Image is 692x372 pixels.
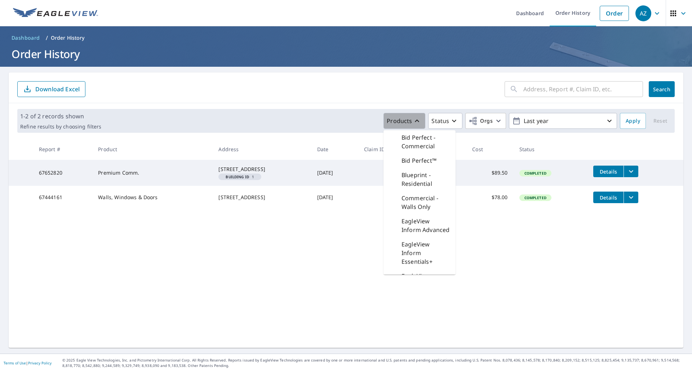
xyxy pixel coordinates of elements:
td: $78.00 [466,186,513,209]
p: Last year [521,115,605,127]
button: Download Excel [17,81,85,97]
p: © 2025 Eagle View Technologies, Inc. and Pictometry International Corp. All Rights Reserved. Repo... [62,358,688,368]
button: detailsBtn-67652820 [593,166,624,177]
button: Orgs [465,113,506,129]
span: Orgs [469,117,493,126]
th: Address [213,139,311,160]
td: $89.50 [466,160,513,186]
span: 1 [221,175,258,179]
td: Premium Comm. [92,160,213,186]
a: Privacy Policy [28,360,52,366]
td: 67444161 [33,186,93,209]
div: EagleView Inform Essentials+ [383,237,456,269]
div: Bid Perfect™ [383,153,456,168]
img: EV Logo [13,8,98,19]
h1: Order History [9,47,683,61]
th: Report # [33,139,93,160]
div: Commercial - Walls Only [383,191,456,214]
a: Terms of Use [4,360,26,366]
button: detailsBtn-67444161 [593,192,624,203]
li: / [46,34,48,42]
button: filesDropdownBtn-67652820 [624,166,638,177]
span: Details [598,168,619,175]
button: Products [383,113,425,129]
button: Apply [620,113,646,129]
span: Apply [626,117,640,126]
button: Status [428,113,462,129]
input: Address, Report #, Claim ID, etc. [523,79,643,99]
th: Product [92,139,213,160]
p: Products [387,117,412,125]
nav: breadcrumb [9,32,683,44]
p: Order History [51,34,85,41]
div: Blueprint - Residential [383,168,456,191]
span: Search [655,86,669,93]
p: 1-2 of 2 records shown [20,112,101,121]
p: Blueprint - Residential [402,171,450,188]
td: [DATE] [311,160,358,186]
th: Cost [466,139,513,160]
em: Building ID [226,175,249,179]
div: AZ [635,5,651,21]
th: Status [514,139,588,160]
div: [STREET_ADDRESS] [218,166,305,173]
div: EagleView Inform Essentials+ for Commercial [383,269,456,309]
a: Order [600,6,629,21]
td: Walls, Windows & Doors [92,186,213,209]
button: filesDropdownBtn-67444161 [624,192,638,203]
td: [DATE] [311,186,358,209]
div: Bid Perfect - Commercial [383,130,456,153]
p: | [4,361,52,365]
p: EagleView Inform Essentials+ for Commercial [402,272,450,306]
span: Dashboard [12,34,40,41]
span: Details [598,194,619,201]
a: Dashboard [9,32,43,44]
p: Bid Perfect - Commercial [402,133,450,150]
div: [STREET_ADDRESS] [218,194,305,201]
p: Commercial - Walls Only [402,194,450,211]
p: EagleView Inform Advanced [402,217,450,234]
button: Search [649,81,675,97]
p: EagleView Inform Essentials+ [402,240,450,266]
p: Download Excel [35,85,80,93]
td: 67652820 [33,160,93,186]
div: EagleView Inform Advanced [383,214,456,237]
th: Date [311,139,358,160]
p: Status [431,117,449,125]
span: Completed [520,171,551,176]
p: Bid Perfect™ [402,156,436,165]
p: Refine results by choosing filters [20,123,101,130]
th: Claim ID [358,139,413,160]
button: Last year [509,113,617,129]
span: Completed [520,195,551,200]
